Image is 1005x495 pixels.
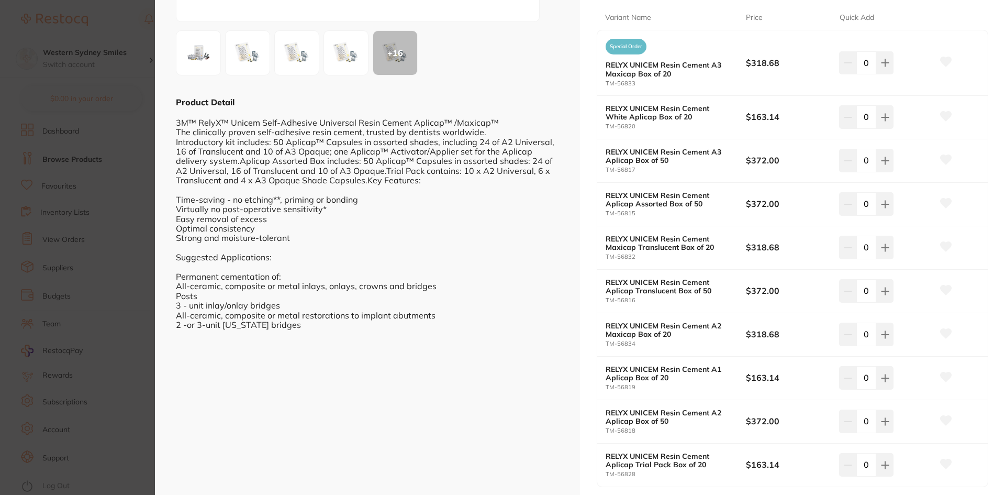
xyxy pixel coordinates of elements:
small: TM-56834 [606,340,746,347]
b: RELYX UNICEM Resin Cement White Aplicap Box of 20 [606,104,732,121]
b: $372.00 [746,285,830,296]
b: $372.00 [746,415,830,427]
b: $318.68 [746,57,830,69]
b: Product Detail [176,97,234,107]
b: $163.14 [746,111,830,123]
button: +16 [373,30,418,75]
p: Quick Add [840,13,874,23]
span: Special Order [606,39,646,54]
small: TM-56832 [606,254,746,260]
b: RELYX UNICEM Resin Cement A3 Maxicap Box of 20 [606,61,732,78]
small: TM-56817 [606,167,746,173]
small: TM-56828 [606,471,746,478]
b: RELYX UNICEM Resin Cement Aplicap Translucent Box of 50 [606,278,732,295]
b: RELYX UNICEM Resin Cement Aplicap Assorted Box of 50 [606,191,732,208]
p: Price [746,13,763,23]
div: + 16 [373,31,417,75]
img: ODE3LmpwZw [327,34,365,72]
div: 3M™ RelyX™ Unicem Self-Adhesive Universal Resin Cement Aplicap™ /Maxicap™ The clinically proven s... [176,108,559,349]
small: TM-56816 [606,297,746,304]
img: ODE2LmpwZw [278,34,316,72]
b: $163.14 [746,372,830,383]
b: RELYX UNICEM Resin Cement Maxicap Translucent Box of 20 [606,235,732,251]
b: RELYX UNICEM Resin Cement Aplicap Trial Pack Box of 20 [606,452,732,469]
b: RELYX UNICEM Resin Cement A1 Aplicap Box of 20 [606,365,732,382]
img: ODE0LmpwZw [180,34,217,72]
b: $163.14 [746,459,830,470]
b: RELYX UNICEM Resin Cement A2 Maxicap Box of 20 [606,322,732,338]
small: TM-56815 [606,210,746,217]
b: RELYX UNICEM Resin Cement A3 Aplicap Box of 50 [606,148,732,164]
small: TM-56818 [606,427,746,434]
b: $318.68 [746,241,830,253]
small: TM-56833 [606,80,746,87]
small: TM-56819 [606,384,746,391]
img: ODE1LmpwZw [229,34,266,72]
b: $372.00 [746,198,830,210]
b: $372.00 [746,155,830,166]
small: TM-56820 [606,123,746,130]
b: RELYX UNICEM Resin Cement A2 Aplicap Box of 50 [606,409,732,425]
b: $318.68 [746,328,830,340]
p: Variant Name [605,13,651,23]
